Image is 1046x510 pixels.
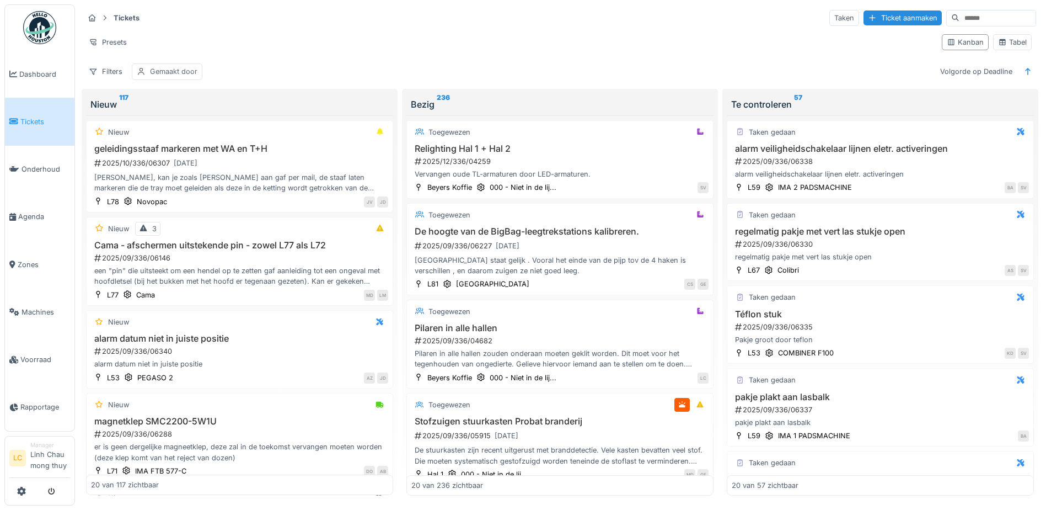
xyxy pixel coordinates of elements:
div: Nieuw [108,400,129,410]
span: Dashboard [19,69,70,79]
div: 20 van 117 zichtbaar [91,480,159,490]
div: Toegewezen [428,127,470,137]
div: BA [1018,431,1029,442]
a: Agenda [5,193,74,241]
h3: Cama - afschermen uitstekende pin - zowel L77 als L72 [91,240,388,251]
div: 2025/10/336/06307 [93,156,388,170]
div: SV [698,182,709,193]
div: Nieuw [90,98,389,111]
img: Badge_color-CXgf-gQk.svg [23,11,56,44]
div: MD [364,290,375,301]
span: Tickets [20,116,70,127]
div: Nieuw [108,127,129,137]
div: 000 - Niet in de lij... [490,182,556,193]
h3: De hoogte van de BigBag-leegtrekstations kalibreren. [411,226,709,237]
span: Agenda [18,211,70,222]
span: Onderhoud [22,164,70,174]
div: Pilaren in alle hallen zouden onderaan moeten geklit worden. Dit moet voor het tegenhouden van on... [411,348,709,369]
li: LC [9,450,26,466]
div: Toegewezen [428,210,470,220]
div: 20 van 236 zichtbaar [411,480,483,490]
h3: Pilaren in alle hallen [411,323,709,333]
div: 3 [152,224,157,234]
a: LC ManagerLinh Chau mong thuy [9,441,70,478]
div: L67 [748,265,760,275]
div: L53 [748,348,760,358]
div: JD [377,373,388,384]
div: L78 [107,196,119,207]
div: Nieuw [108,224,129,234]
div: L53 [107,373,120,383]
h3: alarm datum niet in juiste positie [91,333,388,344]
div: IMA FTB 577-C [135,466,186,476]
strong: Tickets [109,13,144,23]
sup: 236 [437,98,450,111]
div: Taken gedaan [749,458,796,468]
div: AS [1005,265,1016,276]
div: 2025/09/336/06288 [93,429,388,439]
div: 2025/09/336/06335 [734,322,1029,332]
div: BA [1005,182,1016,193]
div: SV [1018,348,1029,359]
div: alarm veiligheidschakelaar lijnen eletr. activeringen [732,169,1029,179]
h3: regelmatig pakje met vert las stukje open [732,226,1029,237]
div: Ticket aanmaken [863,10,942,25]
div: Novopac [137,196,167,207]
div: Pakje groot door teflon [732,334,1029,345]
div: Colibri [777,265,799,275]
h3: Téflon stuk [732,309,1029,320]
div: L77 [107,290,119,300]
div: 000 - Niet in de lij... [490,373,556,383]
div: [GEOGRAPHIC_DATA] staat gelijk . Vooral het einde van de pijp tov de 4 haken is verschillen , en ... [411,255,709,276]
div: pakje plakt aan lasbalk [732,417,1029,428]
div: 2025/09/336/04682 [414,336,709,346]
div: Filters [84,63,127,79]
a: Voorraad [5,336,74,384]
div: LM [377,290,388,301]
a: Tickets [5,98,74,145]
div: Taken gedaan [749,210,796,220]
div: alarm datum niet in juiste positie [91,359,388,369]
div: DO [364,466,375,477]
span: Rapportage [20,402,70,412]
div: Nieuw [108,317,129,327]
div: Taken gedaan [749,292,796,302]
div: Beyers Koffie [427,182,472,193]
div: Taken gedaan [749,375,796,385]
div: [PERSON_NAME], kan je zoals [PERSON_NAME] aan gaf per mail, de staaf laten markeren die de tray m... [91,172,388,193]
div: GE [698,469,709,480]
div: regelmatig pakje met vert las stukje open [732,252,1029,262]
div: 2025/09/336/06146 [93,253,388,263]
div: Taken gedaan [749,127,796,137]
span: Zones [18,259,70,270]
div: PEGASO 2 [137,373,173,383]
a: Machines [5,288,74,336]
div: L59 [748,431,760,441]
div: Vervangen oude TL-armaturen door LED-armaturen. [411,169,709,179]
div: JV [364,196,375,208]
div: IMA 1 PADSMACHINE [778,431,850,441]
div: KD [1005,348,1016,359]
div: er is geen dergelijke magneetklep, deze zal in de toekomst vervangen moeten worden (deze klep kom... [91,442,388,463]
li: Linh Chau mong thuy [30,441,70,475]
a: Zones [5,241,74,288]
div: Te controleren [731,98,1029,111]
div: Tabel [998,37,1027,47]
div: Toegewezen [428,400,470,410]
div: LC [698,373,709,384]
h3: pakje plakt aan lasbalk [732,392,1029,402]
div: MD [684,469,695,480]
span: Voorraad [20,354,70,365]
div: L81 [427,279,438,289]
div: een "pin" die uitsteekt om een hendel op te zetten gaf aanleiding tot een ongeval met hoofdletsel... [91,265,388,286]
h3: Stofzuigen stuurkasten Probat branderij [411,416,709,427]
div: 2025/09/336/06227 [414,239,709,253]
div: Hal 1 [427,469,443,480]
div: Taken [829,10,859,26]
sup: 117 [119,98,128,111]
div: AB [377,466,388,477]
div: 000 - Niet in de lij... [461,469,528,480]
div: De stuurkasten zijn recent uitgerust met branddetectie. Vele kasten bevatten veel stof. Die moete... [411,445,709,466]
sup: 57 [794,98,802,111]
div: Toegewezen [428,306,470,317]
